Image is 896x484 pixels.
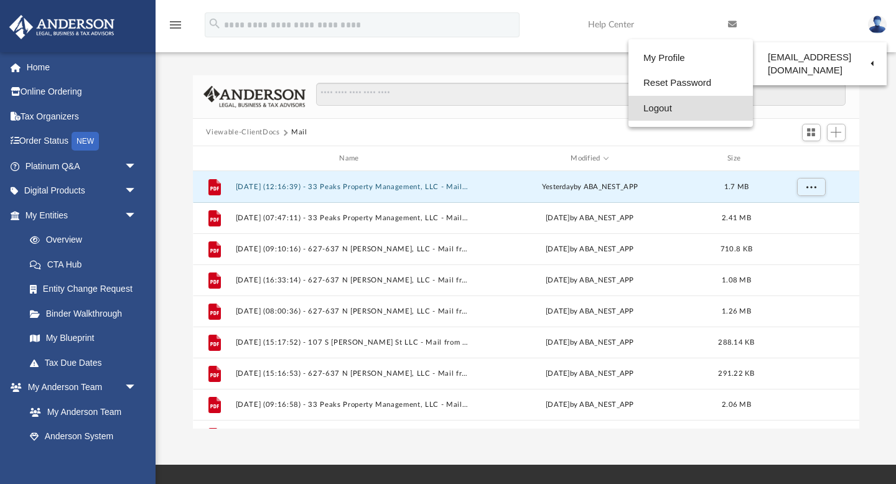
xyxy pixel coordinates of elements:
[17,228,156,253] a: Overview
[9,154,156,179] a: Platinum Q&Aarrow_drop_down
[291,127,307,138] button: Mail
[9,203,156,228] a: My Entitiesarrow_drop_down
[718,339,754,346] span: 288.14 KB
[17,424,149,449] a: Anderson System
[9,55,156,80] a: Home
[235,401,468,409] button: [DATE] (09:16:58) - 33 Peaks Property Management, LLC - Mail from AMERICAN EXPRESS.pdf
[124,375,149,401] span: arrow_drop_down
[720,246,752,253] span: 710.8 KB
[722,215,751,221] span: 2.41 MB
[722,401,751,408] span: 2.06 MB
[235,183,468,191] button: [DATE] (12:16:39) - 33 Peaks Property Management, LLC - Mail.pdf
[168,24,183,32] a: menu
[796,178,825,197] button: More options
[124,203,149,228] span: arrow_drop_down
[17,301,156,326] a: Binder Walkthrough
[72,132,99,151] div: NEW
[316,83,845,106] input: Search files and folders
[628,70,753,96] a: Reset Password
[474,213,706,224] div: [DATE] by ABA_NEST_APP
[827,124,846,141] button: Add
[17,277,156,302] a: Entity Change Request
[9,179,156,203] a: Digital Productsarrow_drop_down
[124,179,149,204] span: arrow_drop_down
[17,350,156,375] a: Tax Due Dates
[235,276,468,284] button: [DATE] (16:33:14) - 627-637 N [PERSON_NAME], LLC - Mail from [PERSON_NAME].pdf
[628,96,753,121] a: Logout
[235,153,467,164] div: Name
[474,182,706,193] div: by ABA_NEST_APP
[474,306,706,317] div: [DATE] by ABA_NEST_APP
[628,45,753,71] a: My Profile
[541,184,573,190] span: yesterday
[206,127,279,138] button: Viewable-ClientDocs
[722,277,751,284] span: 1.08 MB
[474,399,706,411] div: [DATE] by ABA_NEST_APP
[722,308,751,315] span: 1.26 MB
[6,15,118,39] img: Anderson Advisors Platinum Portal
[473,153,706,164] div: Modified
[17,252,156,277] a: CTA Hub
[17,326,149,351] a: My Blueprint
[802,124,821,141] button: Switch to Grid View
[724,184,749,190] span: 1.7 MB
[474,275,706,286] div: [DATE] by ABA_NEST_APP
[474,244,706,255] div: [DATE] by ABA_NEST_APP
[868,16,887,34] img: User Pic
[235,214,468,222] button: [DATE] (07:47:11) - 33 Peaks Property Management, LLC - Mail from AMERICAN EXPRESS.pdf
[711,153,761,164] div: Size
[198,153,229,164] div: id
[9,375,149,400] a: My Anderson Teamarrow_drop_down
[17,399,143,424] a: My Anderson Team
[193,171,859,429] div: grid
[9,129,156,154] a: Order StatusNEW
[168,17,183,32] i: menu
[235,370,468,378] button: [DATE] (15:16:53) - 627-637 N [PERSON_NAME], LLC - Mail from JPMorgan Chase Bank, N.A..pdf
[474,368,706,379] div: [DATE] by ABA_NEST_APP
[124,154,149,179] span: arrow_drop_down
[474,337,706,348] div: [DATE] by ABA_NEST_APP
[235,245,468,253] button: [DATE] (09:10:16) - 627-637 N [PERSON_NAME], LLC - Mail from [PERSON_NAME].pdf
[753,45,887,82] a: [EMAIL_ADDRESS][DOMAIN_NAME]
[9,80,156,105] a: Online Ordering
[767,153,854,164] div: id
[208,17,222,30] i: search
[9,104,156,129] a: Tax Organizers
[235,338,468,347] button: [DATE] (15:17:52) - 107 S [PERSON_NAME] St LLC - Mail from JPMorgan Chase Bank, N.A..pdf
[718,370,754,377] span: 291.22 KB
[235,307,468,315] button: [DATE] (08:00:36) - 627-637 N [PERSON_NAME], LLC - Mail from Bureau of Environmental Services Por...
